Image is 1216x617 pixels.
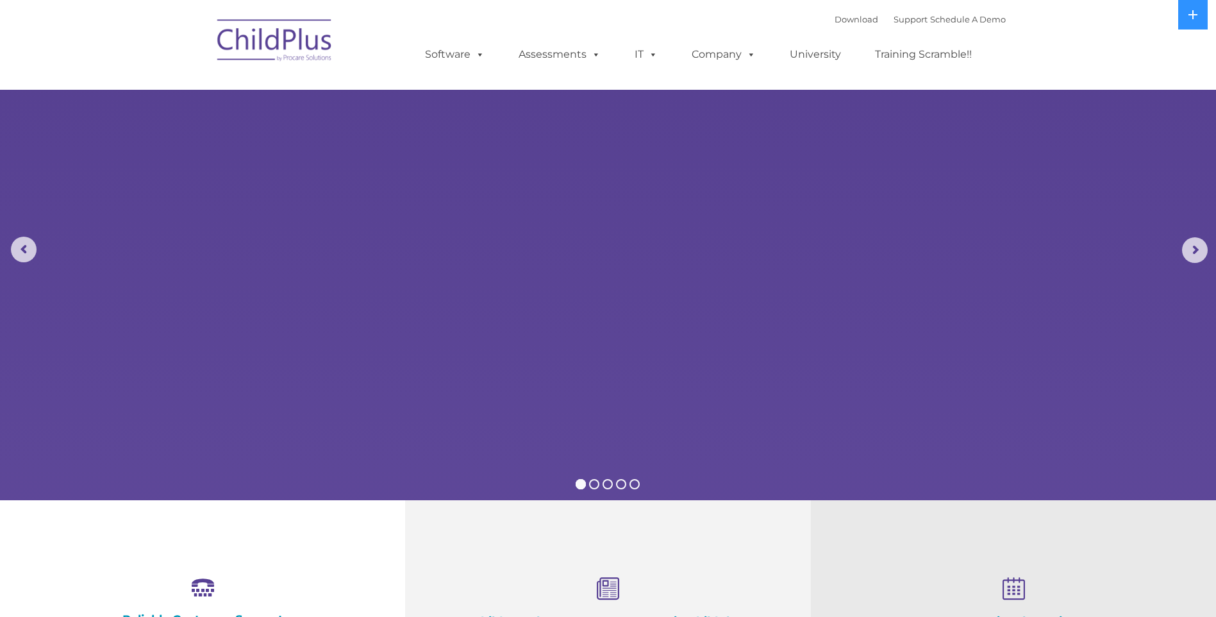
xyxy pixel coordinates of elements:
a: Support [894,14,928,24]
a: Assessments [506,42,613,67]
a: Download [835,14,878,24]
font: | [835,14,1006,24]
a: Company [679,42,769,67]
a: Schedule A Demo [930,14,1006,24]
a: Software [412,42,497,67]
img: ChildPlus by Procare Solutions [211,10,339,74]
a: Training Scramble!! [862,42,985,67]
a: University [777,42,854,67]
a: IT [622,42,670,67]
